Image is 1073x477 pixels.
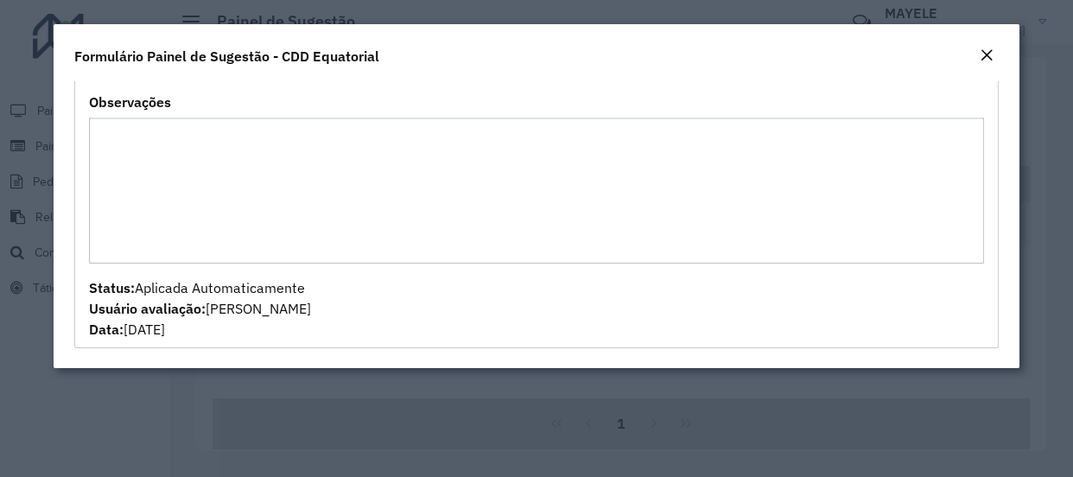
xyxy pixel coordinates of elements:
label: Observações [89,92,171,112]
strong: Status: [89,279,135,296]
button: Close [975,45,999,67]
strong: Data: [89,321,124,338]
strong: Usuário avaliação: [89,300,206,317]
em: Fechar [980,48,994,62]
h4: Formulário Painel de Sugestão - CDD Equatorial [74,46,379,67]
span: Aplicada Automaticamente [PERSON_NAME] [DATE] [89,279,311,338]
